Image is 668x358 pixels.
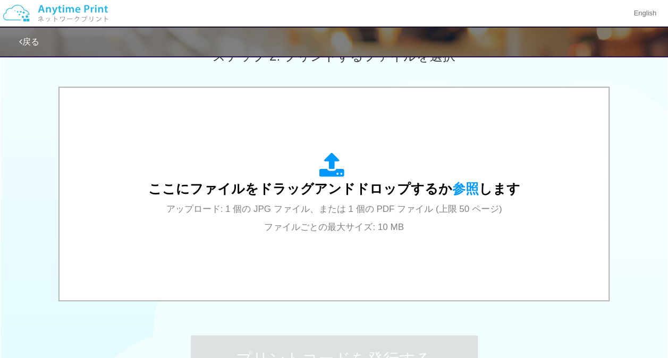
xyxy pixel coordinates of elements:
span: 参照 [452,181,479,196]
span: アップロード: 1 個の JPG ファイル、または 1 個の PDF ファイル (上限 50 ページ) ファイルごとの最大サイズ: 10 MB [166,204,502,232]
span: ここにファイルをドラッグアンドドロップするか します [148,181,520,196]
a: 戻る [19,37,39,46]
span: ステップ 2: プリントするファイルを選択 [213,49,455,63]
